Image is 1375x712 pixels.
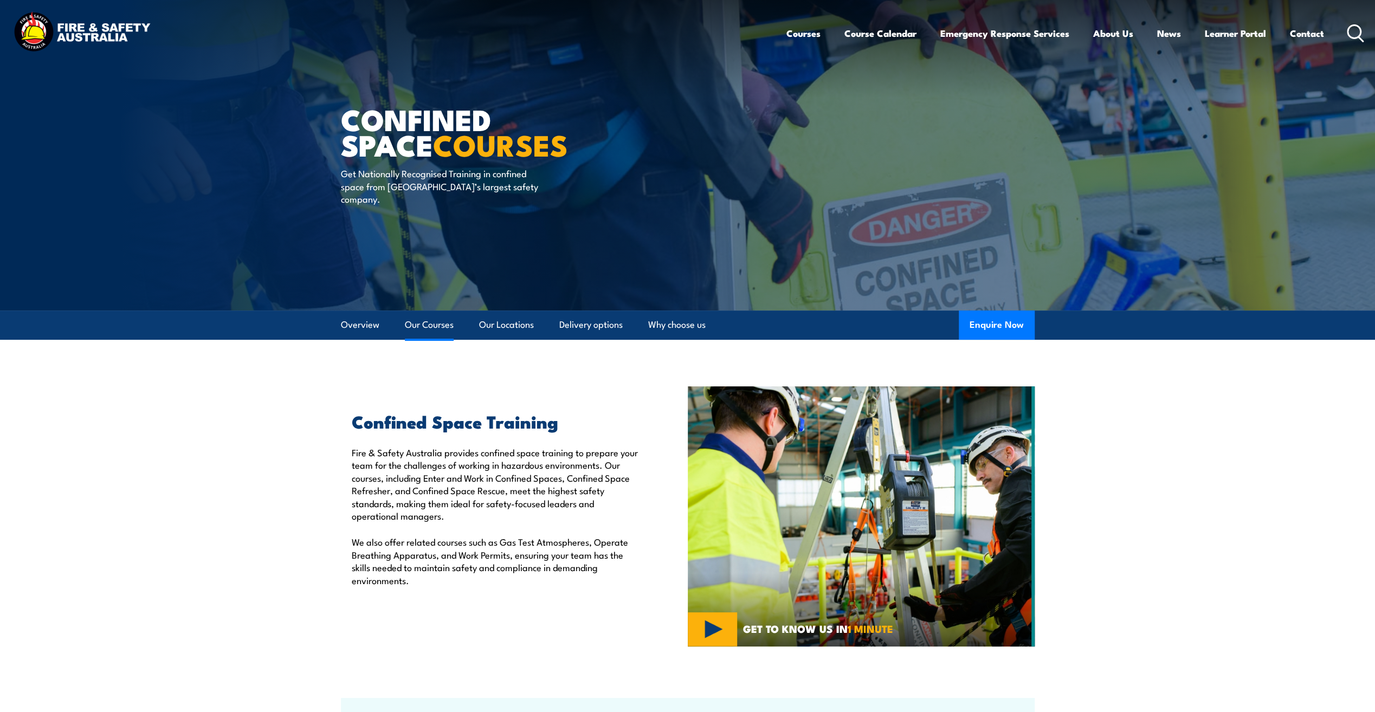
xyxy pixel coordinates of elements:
img: Confined Space Courses Australia [688,386,1035,646]
a: Overview [341,310,379,339]
a: About Us [1093,19,1133,48]
a: Our Locations [479,310,534,339]
a: Courses [786,19,821,48]
a: Our Courses [405,310,454,339]
strong: COURSES [433,121,568,166]
a: Learner Portal [1205,19,1266,48]
p: Get Nationally Recognised Training in confined space from [GEOGRAPHIC_DATA]’s largest safety comp... [341,167,539,205]
a: News [1157,19,1181,48]
a: Emergency Response Services [940,19,1069,48]
a: Contact [1290,19,1324,48]
a: Why choose us [648,310,706,339]
a: Course Calendar [844,19,916,48]
h2: Confined Space Training [352,413,638,429]
a: Delivery options [559,310,623,339]
p: We also offer related courses such as Gas Test Atmospheres, Operate Breathing Apparatus, and Work... [352,535,638,586]
button: Enquire Now [959,310,1035,340]
p: Fire & Safety Australia provides confined space training to prepare your team for the challenges ... [352,446,638,522]
strong: 1 MINUTE [848,620,893,636]
span: GET TO KNOW US IN [743,624,893,633]
h1: Confined Space [341,106,609,157]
